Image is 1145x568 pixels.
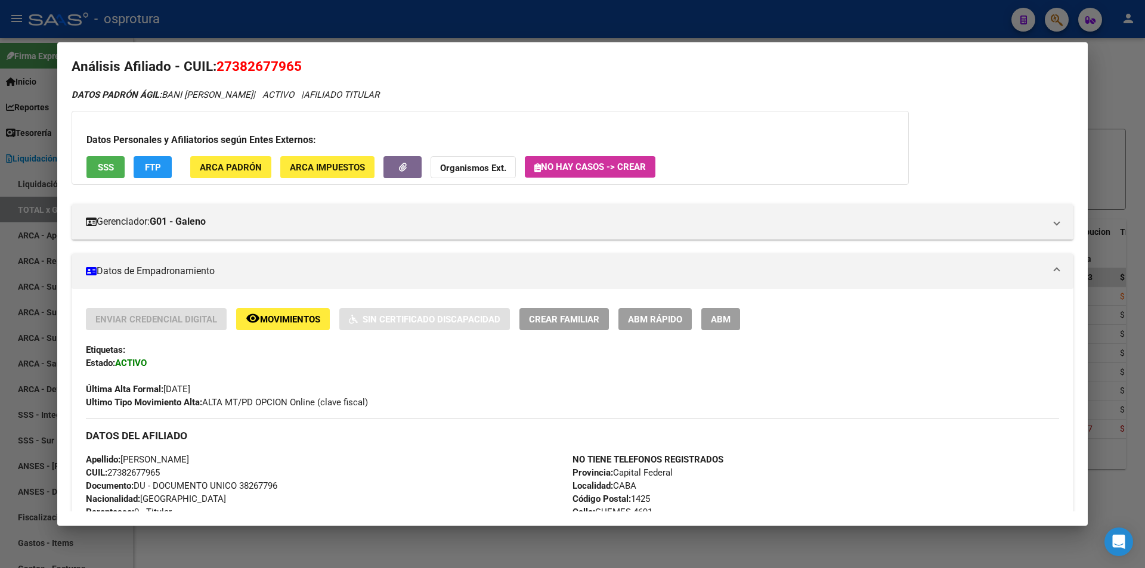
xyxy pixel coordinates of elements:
i: | ACTIVO | [72,89,379,100]
strong: NO TIENE TELEFONOS REGISTRADOS [572,454,723,465]
span: Crear Familiar [529,314,599,325]
strong: Localidad: [572,480,613,491]
span: Movimientos [260,314,320,325]
span: Enviar Credencial Digital [95,314,217,325]
strong: CUIL: [86,467,107,478]
h3: DATOS DEL AFILIADO [86,429,1059,442]
strong: ACTIVO [115,358,147,368]
span: GUEMES 4691 [572,507,652,517]
strong: Etiquetas: [86,344,125,355]
span: ABM Rápido [628,314,682,325]
button: ABM [701,308,740,330]
span: 27382677965 [86,467,160,478]
strong: Documento: [86,480,134,491]
mat-panel-title: Gerenciador: [86,215,1045,229]
h3: Datos Personales y Afiliatorios según Entes Externos: [86,133,894,147]
span: ARCA Padrón [200,162,262,173]
span: 0 - Titular [86,507,172,517]
span: DU - DOCUMENTO UNICO 38267796 [86,480,277,491]
strong: Provincia: [572,467,613,478]
span: FTP [145,162,161,173]
strong: Estado: [86,358,115,368]
strong: Ultimo Tipo Movimiento Alta: [86,397,202,408]
span: 1425 [572,493,650,504]
button: ARCA Impuestos [280,156,375,178]
span: BANI [PERSON_NAME] [72,89,253,100]
span: Sin Certificado Discapacidad [363,314,500,325]
span: ARCA Impuestos [290,162,365,173]
mat-expansion-panel-header: Datos de Empadronamiento [72,253,1073,289]
button: Movimientos [236,308,330,330]
span: [PERSON_NAME] [86,454,189,465]
mat-expansion-panel-header: Gerenciador:G01 - Galeno [72,204,1073,240]
strong: Código Postal: [572,493,631,504]
button: FTP [134,156,172,178]
span: No hay casos -> Crear [534,162,646,172]
strong: G01 - Galeno [150,215,206,229]
button: No hay casos -> Crear [525,156,655,178]
span: AFILIADO TITULAR [304,89,379,100]
span: CABA [572,480,636,491]
button: ARCA Padrón [190,156,271,178]
span: ALTA MT/PD OPCION Online (clave fiscal) [86,397,368,408]
strong: Apellido: [86,454,120,465]
strong: Calle: [572,507,595,517]
button: Organismos Ext. [431,156,516,178]
mat-icon: remove_red_eye [246,311,260,325]
strong: Nacionalidad: [86,493,140,504]
strong: Organismos Ext. [440,163,506,173]
span: [GEOGRAPHIC_DATA] [86,493,226,504]
strong: Parentesco: [86,507,134,517]
button: SSS [86,156,125,178]
button: ABM Rápido [618,308,692,330]
button: Crear Familiar [519,308,609,330]
mat-panel-title: Datos de Empadronamiento [86,264,1045,278]
span: SSS [98,162,114,173]
span: ABM [711,314,731,325]
button: Sin Certificado Discapacidad [339,308,510,330]
button: Enviar Credencial Digital [86,308,227,330]
span: [DATE] [86,384,190,395]
span: Capital Federal [572,467,673,478]
strong: Última Alta Formal: [86,384,163,395]
span: 27382677965 [216,58,302,74]
h2: Análisis Afiliado - CUIL: [72,57,1073,77]
strong: DATOS PADRÓN ÁGIL: [72,89,162,100]
div: Open Intercom Messenger [1104,527,1133,556]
